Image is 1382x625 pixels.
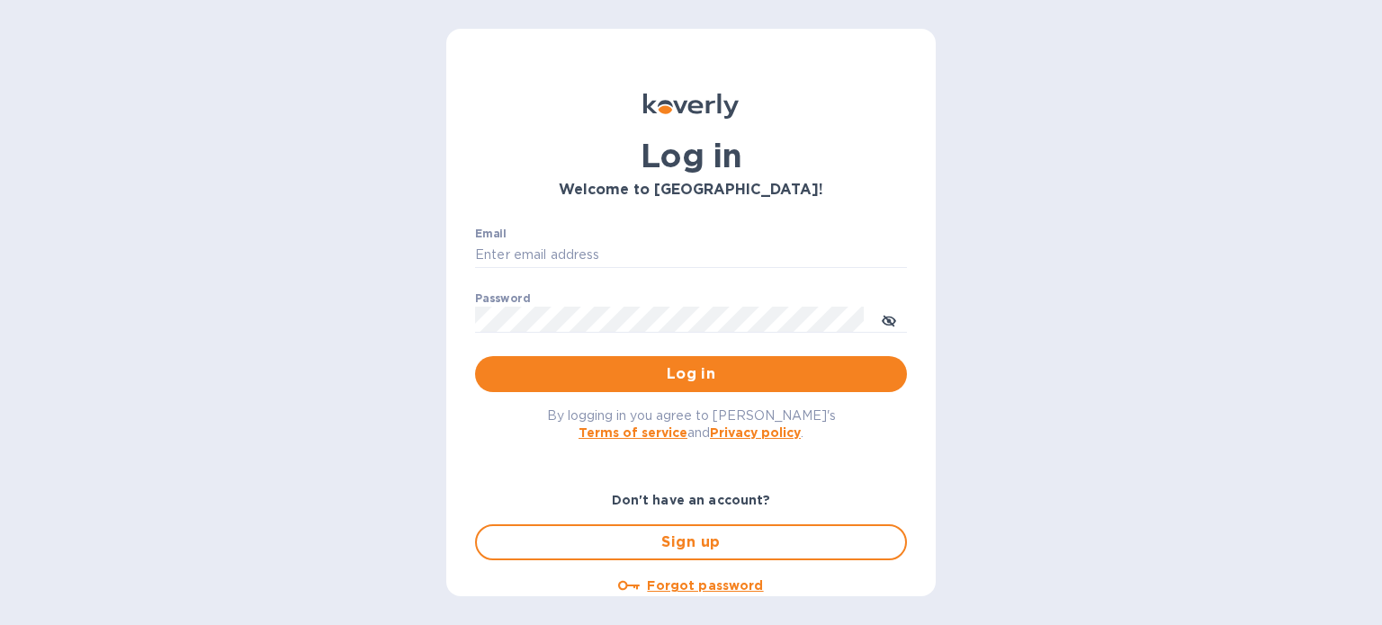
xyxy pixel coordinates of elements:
[489,363,893,385] span: Log in
[475,182,907,199] h3: Welcome to [GEOGRAPHIC_DATA]!
[475,137,907,174] h1: Log in
[475,228,507,239] label: Email
[612,493,771,507] b: Don't have an account?
[643,94,739,119] img: Koverly
[547,408,836,440] span: By logging in you agree to [PERSON_NAME]'s and .
[475,242,907,269] input: Enter email address
[475,356,907,392] button: Log in
[475,293,530,304] label: Password
[491,531,891,553] span: Sign up
[647,578,763,593] u: Forgot password
[475,524,907,560] button: Sign up
[871,301,907,337] button: toggle password visibility
[710,425,801,440] a: Privacy policy
[579,425,687,440] a: Terms of service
